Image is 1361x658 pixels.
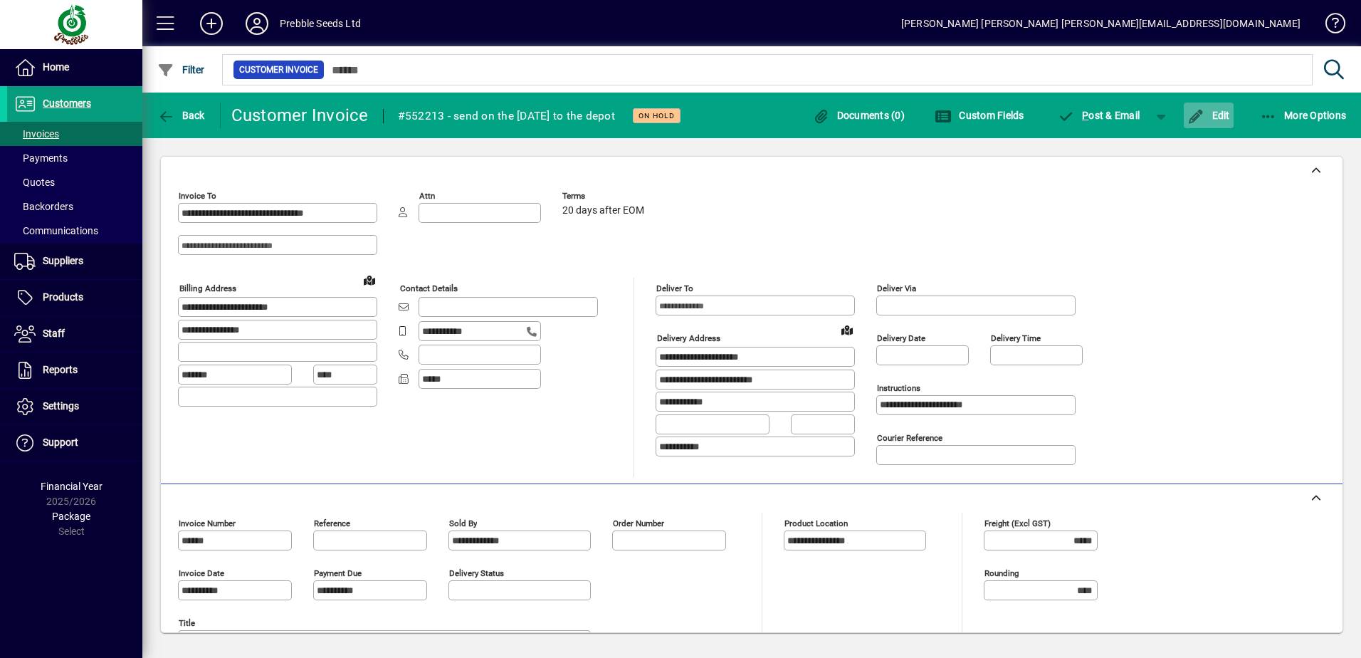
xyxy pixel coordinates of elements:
[157,64,205,75] span: Filter
[1184,103,1234,128] button: Edit
[7,244,142,279] a: Suppliers
[984,568,1019,578] mat-label: Rounding
[43,328,65,339] span: Staff
[157,110,205,121] span: Back
[7,122,142,146] a: Invoices
[14,177,55,188] span: Quotes
[14,128,59,140] span: Invoices
[562,192,648,201] span: Terms
[7,316,142,352] a: Staff
[984,518,1051,528] mat-label: Freight (excl GST)
[7,194,142,219] a: Backorders
[784,518,848,528] mat-label: Product location
[7,425,142,461] a: Support
[7,280,142,315] a: Products
[809,103,908,128] button: Documents (0)
[656,283,693,293] mat-label: Deliver To
[234,11,280,36] button: Profile
[142,103,221,128] app-page-header-button: Back
[931,103,1028,128] button: Custom Fields
[179,518,236,528] mat-label: Invoice number
[179,191,216,201] mat-label: Invoice To
[7,352,142,388] a: Reports
[901,12,1300,35] div: [PERSON_NAME] [PERSON_NAME] [PERSON_NAME][EMAIL_ADDRESS][DOMAIN_NAME]
[189,11,234,36] button: Add
[43,291,83,303] span: Products
[314,518,350,528] mat-label: Reference
[449,568,504,578] mat-label: Delivery status
[179,568,224,578] mat-label: Invoice date
[280,12,361,35] div: Prebble Seeds Ltd
[1256,103,1350,128] button: More Options
[7,170,142,194] a: Quotes
[43,255,83,266] span: Suppliers
[43,61,69,73] span: Home
[1315,3,1343,49] a: Knowledge Base
[179,618,195,628] mat-label: Title
[836,318,858,341] a: View on map
[639,111,675,120] span: On hold
[1051,103,1147,128] button: Post & Email
[43,364,78,375] span: Reports
[877,433,942,443] mat-label: Courier Reference
[154,57,209,83] button: Filter
[14,152,68,164] span: Payments
[43,400,79,412] span: Settings
[877,333,925,343] mat-label: Delivery date
[419,191,435,201] mat-label: Attn
[314,568,362,578] mat-label: Payment due
[239,63,318,77] span: Customer Invoice
[1082,110,1088,121] span: P
[52,511,90,522] span: Package
[358,268,381,291] a: View on map
[613,518,664,528] mat-label: Order number
[14,225,98,236] span: Communications
[41,481,103,492] span: Financial Year
[7,389,142,424] a: Settings
[43,98,91,109] span: Customers
[812,110,905,121] span: Documents (0)
[14,201,73,212] span: Backorders
[1187,110,1230,121] span: Edit
[877,383,920,393] mat-label: Instructions
[1058,110,1140,121] span: ost & Email
[991,333,1041,343] mat-label: Delivery time
[43,437,78,448] span: Support
[7,146,142,170] a: Payments
[7,50,142,85] a: Home
[7,219,142,243] a: Communications
[449,518,477,528] mat-label: Sold by
[231,104,369,127] div: Customer Invoice
[877,283,916,293] mat-label: Deliver via
[154,103,209,128] button: Back
[398,105,615,127] div: #552213 - send on the [DATE] to the depot
[1260,110,1347,121] span: More Options
[935,110,1024,121] span: Custom Fields
[562,205,644,216] span: 20 days after EOM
